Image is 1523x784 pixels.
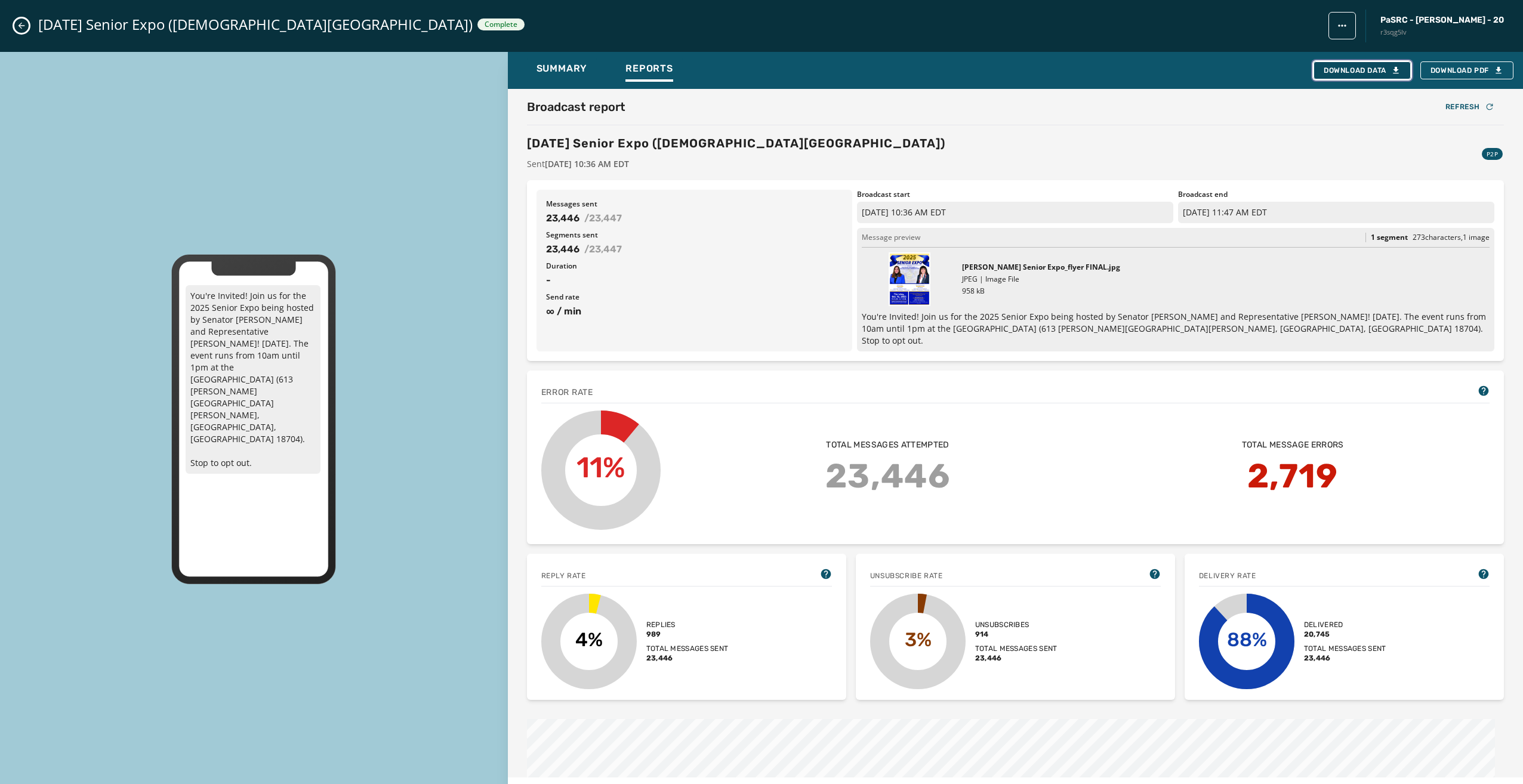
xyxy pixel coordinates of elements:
[546,292,843,302] span: Send rate
[1178,202,1494,223] p: [DATE] 11:47 AM EDT
[1328,12,1356,39] button: broadcast action menu
[646,629,661,639] span: 989
[527,98,625,115] h2: Broadcast report
[1247,451,1339,501] span: 2,719
[646,644,729,653] span: Total messages sent
[975,653,1002,663] span: 23,446
[584,242,622,257] span: / 23,447
[186,285,320,474] p: You're Invited! Join us for the 2025 Senior Expo being hosted by Senator [PERSON_NAME] and Repres...
[545,158,629,169] span: [DATE] 10:36 AM EDT
[38,15,473,34] span: [DATE] Senior Expo ([DEMOGRAPHIC_DATA][GEOGRAPHIC_DATA])
[646,653,673,663] span: 23,446
[546,273,843,288] span: -
[546,230,843,240] span: Segments sent
[616,57,683,84] button: Reports
[826,439,949,451] span: Total messages attempted
[1380,14,1504,26] span: PaSRC - [PERSON_NAME] - 20
[862,311,1490,347] p: You're Invited! Join us for the 2025 Senior Expo being hosted by Senator [PERSON_NAME] and Repres...
[625,63,673,75] span: Reports
[485,20,517,29] span: Complete
[962,286,1490,296] p: 958 kB
[575,628,603,651] text: 4%
[527,135,945,152] h3: [DATE] Senior Expo ([DEMOGRAPHIC_DATA][GEOGRAPHIC_DATA])
[975,620,1029,629] span: Unsubscribes
[862,233,920,242] span: Message preview
[1380,27,1504,38] span: r3sqg5lv
[546,304,843,319] span: ∞ / min
[541,571,586,581] span: Reply rate
[546,242,579,257] span: 23,446
[1445,102,1494,112] div: Refresh
[1436,98,1504,115] button: Refresh
[1199,571,1256,581] span: Delivery Rate
[870,571,943,581] span: Unsubscribe Rate
[646,620,676,629] span: Replies
[1314,61,1411,79] button: Download Data
[857,190,1173,199] span: Broadcast start
[576,450,625,484] text: 11%
[546,199,843,209] span: Messages sent
[1242,439,1344,451] span: Total message errors
[889,252,930,306] img: Thumbnail
[1482,148,1503,160] div: P2P
[584,211,622,226] span: / 23,447
[962,263,1490,272] p: [PERSON_NAME] Senior Expo_flyer FINAL.jpg
[1304,653,1331,663] span: 23,446
[527,57,597,84] button: Summary
[1413,232,1461,242] span: 273 characters
[962,274,1490,284] p: JPEG | Image File
[527,158,629,169] span: Sent
[975,629,989,639] span: 914
[546,211,579,226] span: 23,446
[1178,190,1494,199] span: Broadcast end
[1304,629,1330,639] span: 20,745
[1304,644,1386,653] span: Total messages sent
[825,451,950,501] span: 23,446
[1461,232,1490,242] span: , 1 image
[1324,66,1401,75] div: Download Data
[904,628,931,651] text: 3%
[975,644,1058,653] span: Total messages sent
[1371,233,1408,242] span: 1 segment
[537,63,588,75] span: Summary
[546,261,843,271] span: Duration
[1226,628,1266,651] text: 88%
[1304,620,1343,629] span: Delivered
[1420,61,1513,79] button: Download PDF
[1430,66,1503,75] span: Download PDF
[541,387,593,399] span: Error rate
[857,202,1173,223] p: [DATE] 10:36 AM EDT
